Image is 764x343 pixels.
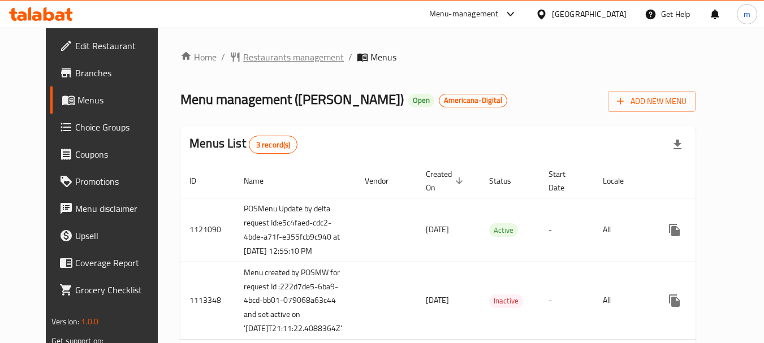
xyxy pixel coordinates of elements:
span: Menus [77,93,165,107]
div: Open [408,94,434,107]
a: Branches [50,59,174,86]
button: Add New Menu [608,91,696,112]
a: Restaurants management [230,50,344,64]
a: Promotions [50,168,174,195]
a: Coupons [50,141,174,168]
span: Coupons [75,147,165,161]
div: Total records count [249,136,298,154]
span: [DATE] [426,293,449,307]
span: 1.0.0 [81,314,98,329]
td: 1113348 [180,262,235,340]
div: [GEOGRAPHIC_DATA] [552,8,627,20]
span: Name [244,174,278,188]
span: Restaurants management [243,50,344,64]
span: Start Date [549,167,580,194]
td: Menu created by POSMW for request Id :222d7de5-6ba9-4bcd-bb01-079068a63c44 and set active on '[DA... [235,262,356,340]
div: Active [489,223,518,237]
span: Inactive [489,294,523,307]
span: Branches [75,66,165,80]
td: All [594,198,652,262]
span: Upsell [75,229,165,242]
div: Export file [664,131,691,158]
span: Open [408,95,434,105]
td: 1121090 [180,198,235,262]
nav: breadcrumb [180,50,696,64]
td: POSMenu Update by delta request Id:e5c4faed-cdc2-4bde-a71f-e355fcb9c940 at [DATE] 12:55:10 PM [235,198,356,262]
div: Menu-management [429,7,499,21]
span: Coverage Report [75,256,165,270]
span: Active [489,224,518,237]
h2: Menus List [189,135,297,154]
span: Edit Restaurant [75,39,165,53]
li: / [221,50,225,64]
button: more [661,216,688,244]
a: Upsell [50,222,174,249]
span: Locale [603,174,638,188]
td: - [539,262,594,340]
span: 3 record(s) [249,140,297,150]
a: Edit Restaurant [50,32,174,59]
span: m [744,8,750,20]
span: Status [489,174,526,188]
span: Vendor [365,174,403,188]
a: Choice Groups [50,114,174,141]
a: Menus [50,86,174,114]
span: [DATE] [426,222,449,237]
a: Grocery Checklist [50,276,174,303]
span: Add New Menu [617,94,687,108]
span: Menu management ( [PERSON_NAME] ) [180,86,404,112]
button: Change Status [688,216,715,244]
span: Grocery Checklist [75,283,165,297]
span: Created On [426,167,467,194]
span: Promotions [75,175,165,188]
span: Americana-Digital [439,95,507,105]
li: / [348,50,352,64]
span: Menu disclaimer [75,202,165,215]
a: Home [180,50,217,64]
span: Menus [370,50,396,64]
td: All [594,262,652,340]
button: more [661,287,688,314]
td: - [539,198,594,262]
span: Choice Groups [75,120,165,134]
span: Version: [51,314,79,329]
a: Menu disclaimer [50,195,174,222]
span: ID [189,174,211,188]
a: Coverage Report [50,249,174,276]
button: Change Status [688,287,715,314]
